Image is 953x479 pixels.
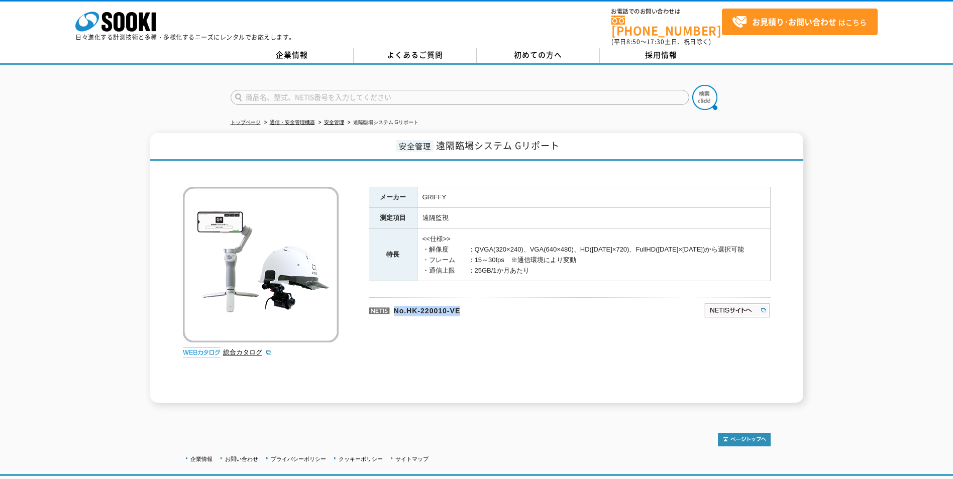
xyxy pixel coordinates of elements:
a: お問い合わせ [225,456,258,462]
img: btn_search.png [692,85,717,110]
a: 安全管理 [324,119,344,125]
a: 通信・安全管理機器 [270,119,315,125]
td: <<仕様>> ・解像度 ：QVGA(320×240)、VGA(640×480)、HD([DATE]×720)、FullHD([DATE]×[DATE])から選択可能 ・フレーム ：15～30fp... [417,229,770,281]
td: GRIFFY [417,187,770,208]
span: 17:30 [647,37,665,46]
th: 測定項目 [369,208,417,229]
span: お電話でのお問い合わせは [611,9,722,15]
span: 初めての方へ [514,49,562,60]
a: 初めての方へ [477,48,600,63]
p: 日々進化する計測技術と多種・多様化するニーズにレンタルでお応えします。 [75,34,295,40]
li: 遠隔臨場システム Gリポート [346,117,419,128]
span: 安全管理 [396,140,434,152]
span: はこちら [732,15,867,30]
a: クッキーポリシー [339,456,383,462]
input: 商品名、型式、NETIS番号を入力してください [231,90,689,105]
p: No.HK-220010-VE [369,297,607,321]
a: よくあるご質問 [354,48,477,63]
a: 総合カタログ [223,348,272,356]
a: お見積り･お問い合わせはこちら [722,9,878,35]
img: webカタログ [183,347,221,357]
span: 遠隔臨場システム Gリポート [436,139,560,152]
img: 遠隔臨場システム Gリポート [183,187,339,342]
img: NETISサイトへ [704,302,771,318]
td: 遠隔監視 [417,208,770,229]
a: サイトマップ [395,456,429,462]
img: トップページへ [718,433,771,446]
th: メーカー [369,187,417,208]
a: [PHONE_NUMBER] [611,16,722,36]
span: (平日 ～ 土日、祝日除く) [611,37,711,46]
a: トップページ [231,119,261,125]
a: 企業情報 [231,48,354,63]
span: 8:50 [626,37,641,46]
a: 企業情報 [190,456,213,462]
th: 特長 [369,229,417,281]
a: 採用情報 [600,48,723,63]
strong: お見積り･お問い合わせ [752,16,836,28]
a: プライバシーポリシー [271,456,326,462]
